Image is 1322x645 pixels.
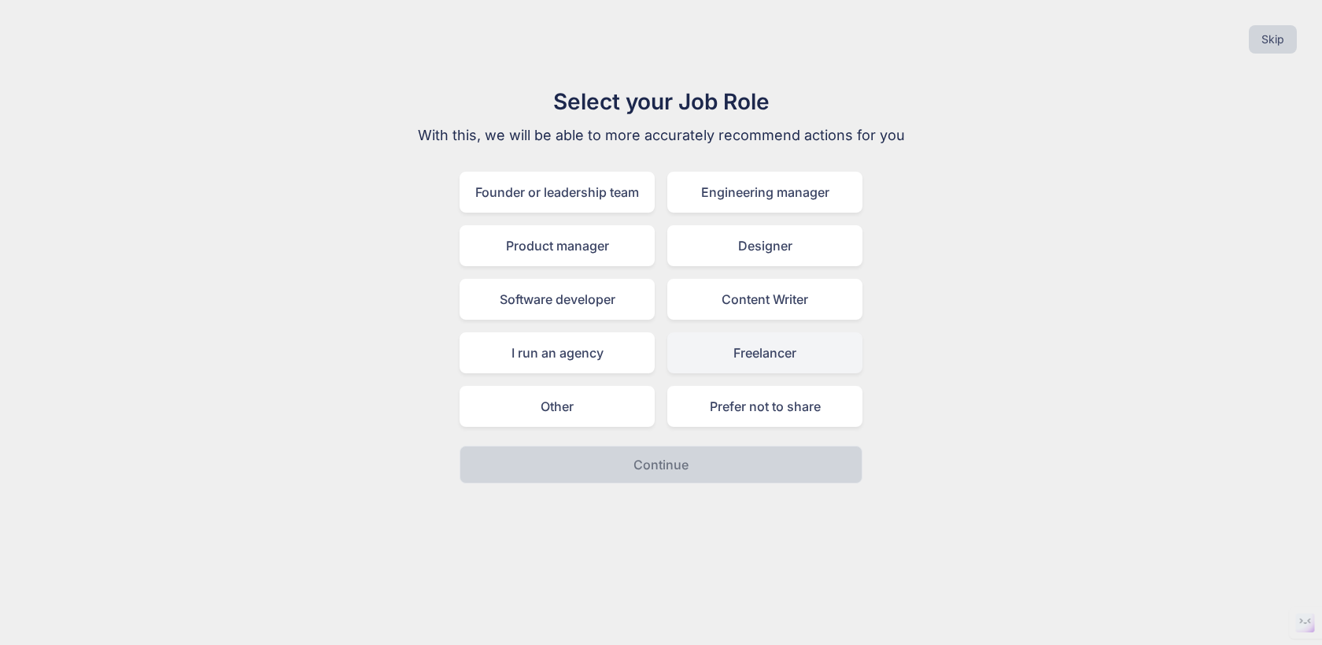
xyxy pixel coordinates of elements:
div: Founder or leadership team [460,172,655,213]
div: I run an agency [460,332,655,373]
div: Software developer [460,279,655,320]
div: Freelancer [667,332,862,373]
div: Engineering manager [667,172,862,213]
button: Skip [1249,25,1297,54]
button: Continue [460,446,862,484]
div: Designer [667,225,862,266]
div: Other [460,386,655,427]
div: Product manager [460,225,655,266]
p: With this, we will be able to more accurately recommend actions for you [397,124,925,146]
h1: Select your Job Role [397,85,925,118]
p: Continue [633,455,689,474]
div: Content Writer [667,279,862,320]
div: Prefer not to share [667,386,862,427]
